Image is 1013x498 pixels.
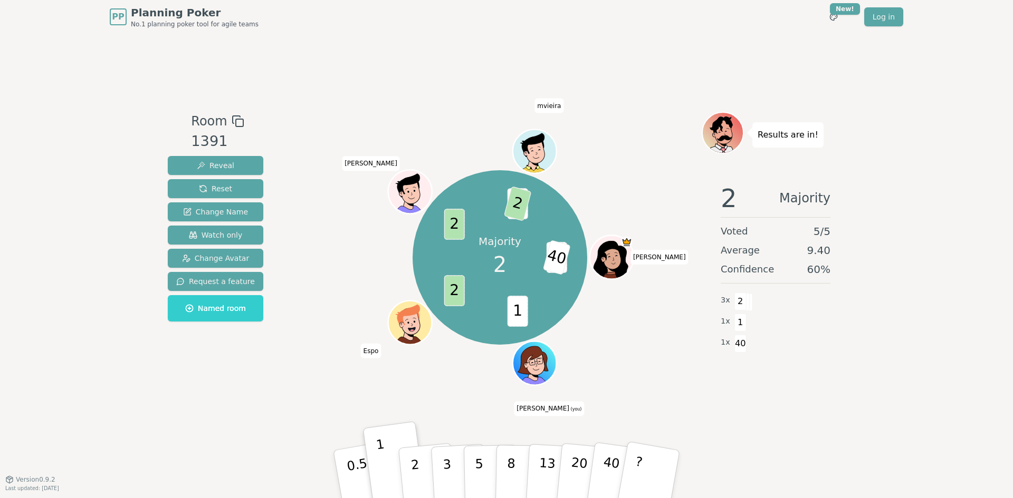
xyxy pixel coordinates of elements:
span: PP [112,11,124,23]
span: 1 [734,314,747,331]
button: Named room [168,295,263,321]
span: Click to change your name [361,344,381,358]
button: Reset [168,179,263,198]
span: 3 x [721,295,730,306]
button: Version0.9.2 [5,475,55,484]
span: Average [721,243,760,258]
span: 2 [444,275,464,306]
button: Reveal [168,156,263,175]
a: PPPlanning PokerNo.1 planning poker tool for agile teams [110,5,259,28]
span: 60 % [807,262,830,277]
span: Watch only [189,230,243,240]
span: Chris is the host [621,237,632,248]
button: New! [824,7,843,26]
span: Version 0.9.2 [16,475,55,484]
span: Click to change your name [342,157,400,171]
span: (you) [569,407,582,412]
span: Reset [199,183,232,194]
span: No.1 planning poker tool for agile teams [131,20,259,28]
div: 1391 [191,131,244,152]
button: Click to change your avatar [514,343,555,384]
span: 2 [721,185,737,211]
button: Request a feature [168,272,263,291]
button: Change Name [168,202,263,221]
span: Named room [185,303,246,314]
span: Change Avatar [182,253,250,263]
span: 40 [734,335,747,353]
span: 2 [493,249,506,280]
span: 1 x [721,316,730,327]
p: Majority [479,234,521,249]
span: Reveal [197,160,234,171]
span: Voted [721,224,748,239]
span: Request a feature [176,276,255,287]
span: Change Name [183,207,248,217]
p: Results are in! [758,128,818,142]
span: Click to change your name [514,402,584,416]
span: Last updated: [DATE] [5,485,59,491]
span: Confidence [721,262,774,277]
p: 1 [375,437,391,494]
span: Room [191,112,227,131]
span: 2 [734,292,747,310]
span: Planning Poker [131,5,259,20]
span: 2 [503,186,531,221]
div: New! [830,3,860,15]
button: Change Avatar [168,249,263,268]
a: Log in [864,7,903,26]
span: 9.40 [807,243,830,258]
span: Majority [779,185,830,211]
button: Watch only [168,226,263,245]
span: 2 [444,209,464,240]
span: 40 [542,240,570,275]
span: 5 / 5 [814,224,830,239]
span: Click to change your name [630,250,689,265]
span: Click to change your name [534,99,563,113]
span: 1 [507,296,528,327]
span: 1 x [721,337,730,348]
